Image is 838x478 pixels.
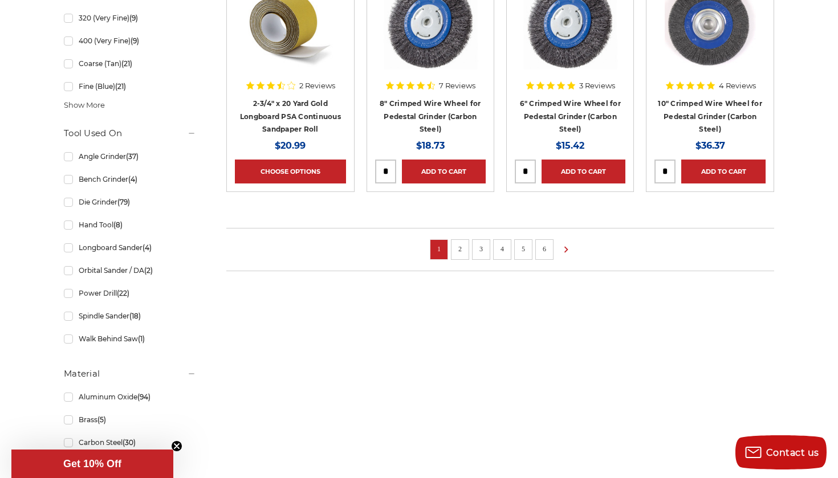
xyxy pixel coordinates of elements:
[64,306,196,326] a: Spindle Sander
[64,387,196,407] a: Aluminum Oxide
[658,99,762,133] a: 10" Crimped Wire Wheel for Pedestal Grinder (Carbon Steel)
[433,243,445,255] a: 1
[97,415,106,424] span: (5)
[64,126,196,140] h5: Tool Used On
[137,393,150,401] span: (94)
[117,198,130,206] span: (79)
[64,410,196,430] a: Brass
[64,432,196,452] a: Carbon Steel
[129,312,141,320] span: (18)
[64,260,196,280] a: Orbital Sander / DA
[123,438,136,447] span: (30)
[475,243,487,255] a: 3
[131,36,139,45] span: (9)
[735,435,827,469] button: Contact us
[64,54,196,73] a: Coarse (Tan)
[518,243,529,255] a: 5
[64,215,196,235] a: Hand Tool
[64,283,196,303] a: Power Drill
[64,8,196,28] a: 320 (Very Fine)
[121,59,132,68] span: (21)
[115,82,126,91] span: (21)
[64,238,196,258] a: Longboard Sander
[129,14,138,22] span: (9)
[144,266,153,275] span: (2)
[63,458,121,469] span: Get 10% Off
[299,82,335,89] span: 2 Reviews
[64,192,196,212] a: Die Grinder
[454,243,466,255] a: 2
[695,140,725,151] span: $36.37
[126,152,139,161] span: (37)
[579,82,615,89] span: 3 Reviews
[64,146,196,166] a: Angle Grinder
[64,169,196,189] a: Bench Grinder
[497,243,508,255] a: 4
[556,140,584,151] span: $15.42
[235,160,345,183] a: Choose Options
[719,82,756,89] span: 4 Reviews
[64,100,105,111] span: Show More
[766,447,819,458] span: Contact us
[539,243,550,255] a: 6
[439,82,475,89] span: 7 Reviews
[117,289,129,297] span: (22)
[64,329,196,349] a: Walk Behind Saw
[11,450,173,478] div: Get 10% OffClose teaser
[275,140,306,151] span: $20.99
[64,76,196,96] a: Fine (Blue)
[64,367,196,381] h5: Material
[681,160,765,183] a: Add to Cart
[380,99,481,133] a: 8" Crimped Wire Wheel for Pedestal Grinder (Carbon Steel)
[171,440,182,452] button: Close teaser
[520,99,621,133] a: 6" Crimped Wire Wheel for Pedestal Grinder (Carbon Steel)
[416,140,445,151] span: $18.73
[542,160,625,183] a: Add to Cart
[138,334,145,343] span: (1)
[402,160,486,183] a: Add to Cart
[128,175,137,183] span: (4)
[113,220,123,229] span: (8)
[143,243,152,252] span: (4)
[240,99,341,133] a: 2-3/4" x 20 Yard Gold Longboard PSA Continuous Sandpaper Roll
[64,31,196,51] a: 400 (Very Fine)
